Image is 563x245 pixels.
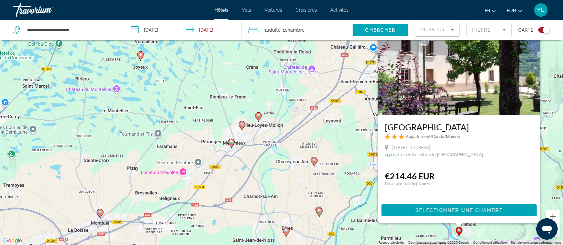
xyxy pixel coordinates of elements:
[466,23,512,37] button: Filter
[392,145,430,150] span: [STREET_ADDRESS]
[385,134,534,139] div: 3 star Apartment
[397,152,484,157] span: du centre-ville de [GEOGRAPHIC_DATA]
[2,236,24,245] img: Google
[420,26,454,34] mat-select: Sort by
[385,181,435,186] p: total, including taxes
[285,27,305,33] span: Chambre
[330,7,349,13] a: Activités
[242,7,251,13] a: Vols
[408,241,469,244] span: Données cartographiques ©2025 Google
[264,25,280,35] span: 1
[385,152,397,157] span: 29 mi
[536,218,558,240] iframe: Bouton de lancement de la fenêtre de messagerie
[264,7,282,13] a: Voitures
[266,27,280,33] span: Adulte
[473,241,507,244] a: Conditions d'utilisation (s'ouvre dans un nouvel onglet)
[507,8,516,13] span: EUR
[382,204,537,216] button: Sélectionner une chambre
[546,210,560,223] button: Zoom avant
[511,241,561,244] a: Signaler une erreur cartographique
[485,8,490,13] span: fr
[385,122,534,132] a: [GEOGRAPHIC_DATA]
[420,27,500,32] span: Plus grandes économies
[379,240,404,245] button: Raccourcis clavier
[518,25,533,35] span: Carte
[385,171,435,181] ins: €214.46 EUR
[353,24,408,36] button: Chercher
[242,20,353,40] button: Travelers: 1 adult, 0 children
[406,134,460,139] span: Appartement/Condo/Maison
[214,7,228,13] a: Hôtels
[124,20,242,40] button: Check-in date: Sep 23, 2025 Check-out date: Sep 26, 2025
[537,7,545,13] span: YL
[378,9,540,115] img: Hotel image
[280,25,305,35] span: , 1
[532,3,550,17] button: User Menu
[296,7,317,13] a: Croisières
[533,27,550,33] button: Toggle map
[13,1,80,19] a: Travorium
[2,236,24,245] a: Ouvrir cette zone dans Google Maps (dans une nouvelle fenêtre)
[416,208,503,213] span: Sélectionner une chambre
[382,207,537,212] a: Sélectionner une chambre
[485,6,497,15] button: Change language
[507,6,522,15] button: Change currency
[365,27,396,33] span: Chercher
